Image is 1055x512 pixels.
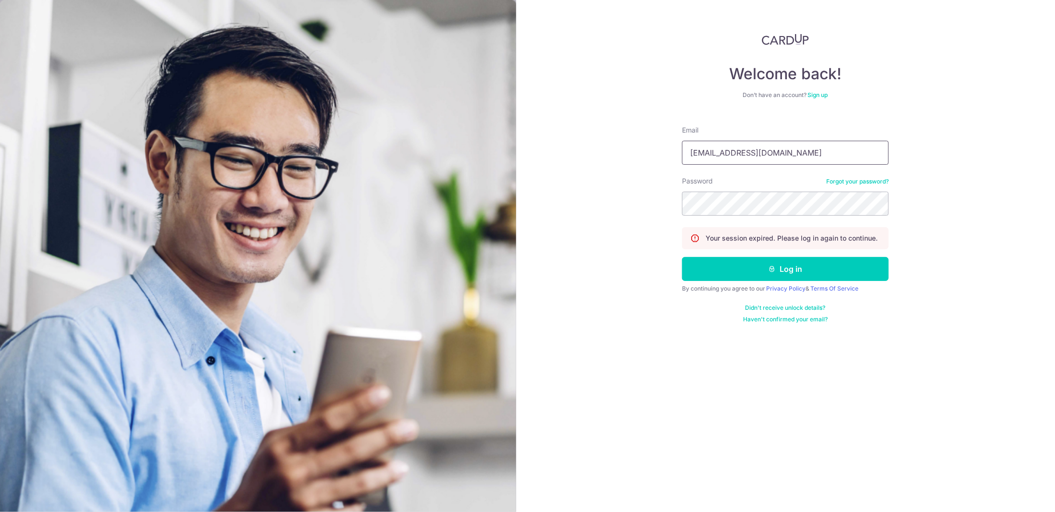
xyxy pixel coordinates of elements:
[682,257,889,281] button: Log in
[682,91,889,99] div: Don’t have an account?
[682,64,889,84] h4: Welcome back!
[810,285,858,292] a: Terms Of Service
[706,233,878,243] p: Your session expired. Please log in again to continue.
[743,316,828,323] a: Haven't confirmed your email?
[826,178,889,185] a: Forgot your password?
[682,176,713,186] label: Password
[808,91,828,98] a: Sign up
[682,125,698,135] label: Email
[745,304,826,312] a: Didn't receive unlock details?
[762,34,809,45] img: CardUp Logo
[682,141,889,165] input: Enter your Email
[682,285,889,293] div: By continuing you agree to our &
[766,285,806,292] a: Privacy Policy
